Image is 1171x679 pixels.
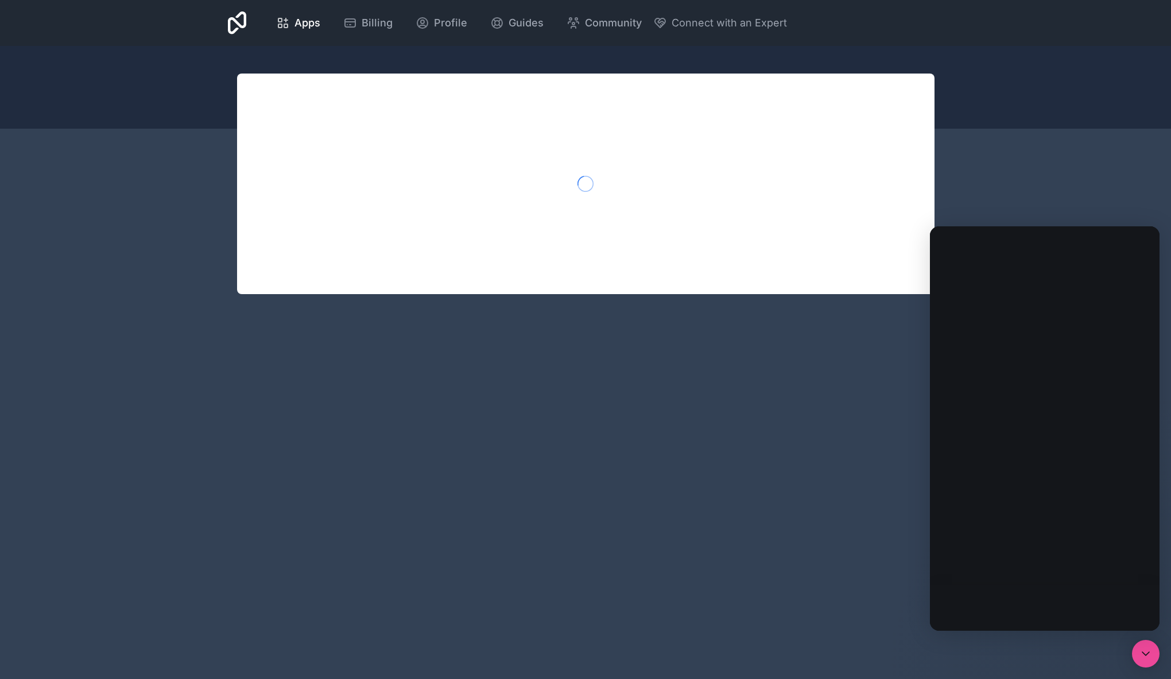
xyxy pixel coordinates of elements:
div: Open Intercom Messenger [1132,640,1160,668]
span: Apps [294,15,320,31]
span: Billing [362,15,393,31]
a: Billing [334,10,402,36]
a: Profile [406,10,476,36]
span: Community [585,15,642,31]
a: Community [557,10,651,36]
a: Guides [481,10,553,36]
span: Guides [509,15,544,31]
a: Apps [267,10,329,36]
span: Profile [434,15,467,31]
span: Connect with an Expert [672,15,787,31]
button: Connect with an Expert [653,15,787,31]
